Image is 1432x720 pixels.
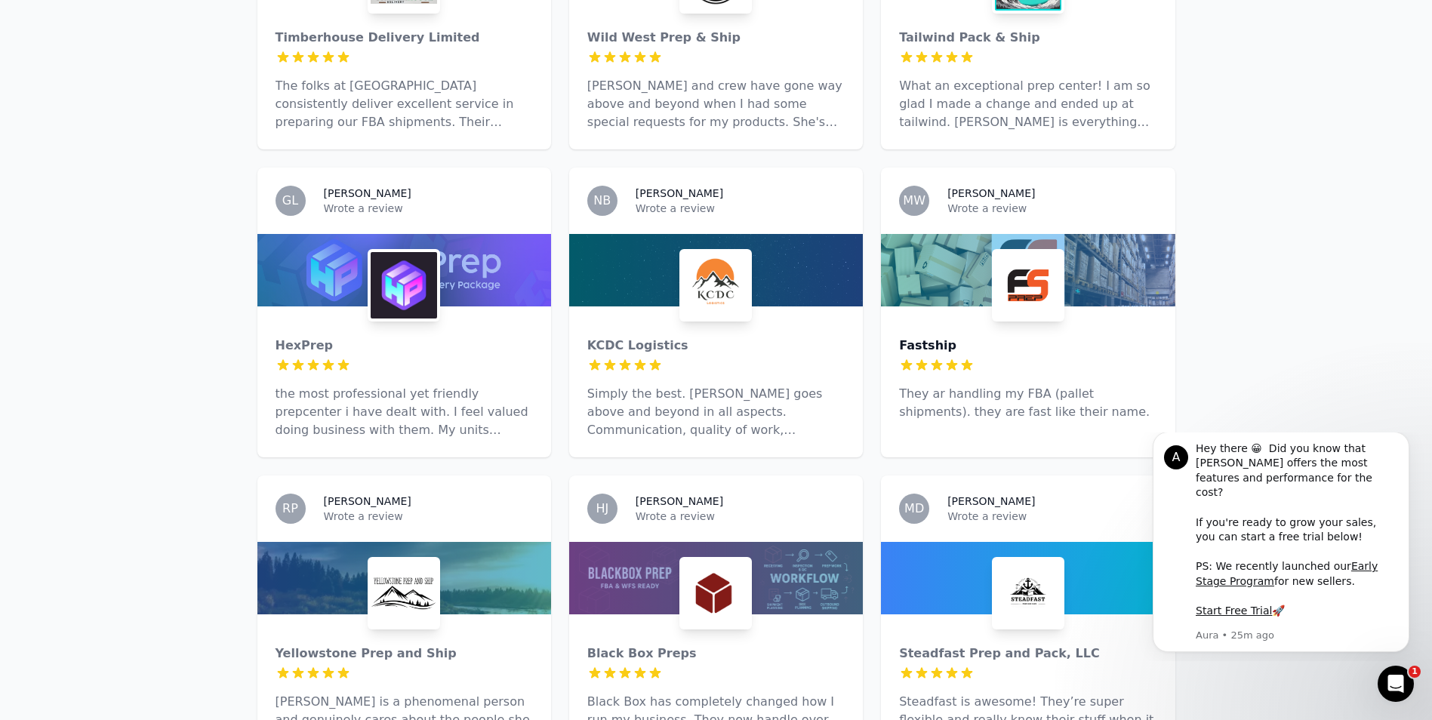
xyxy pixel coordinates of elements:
a: MW[PERSON_NAME]Wrote a reviewFastshipFastshipThey ar handling my FBA (pallet shipments). they are... [881,168,1175,457]
img: HexPrep [371,252,437,318]
p: Wrote a review [324,509,533,524]
p: Message from Aura, sent 25m ago [66,196,268,210]
img: Steadfast Prep and Pack, LLC [995,560,1061,626]
span: RP [282,503,298,515]
div: Fastship [899,337,1156,355]
span: HJ [596,503,608,515]
h3: [PERSON_NAME] [947,494,1035,509]
p: They ar handling my FBA (pallet shipments). they are fast like their name. [899,385,1156,421]
h3: [PERSON_NAME] [636,186,723,201]
div: Hey there 😀 Did you know that [PERSON_NAME] offers the most features and performance for the cost... [66,9,268,186]
p: Simply the best. [PERSON_NAME] goes above and beyond in all aspects. Communication, quality of wo... [587,385,845,439]
p: [PERSON_NAME] and crew have gone way above and beyond when I had some special requests for my pro... [587,77,845,131]
div: Tailwind Pack & Ship [899,29,1156,47]
a: Start Free Trial [66,172,142,184]
p: Wrote a review [636,201,845,216]
img: Black Box Preps [682,560,749,626]
img: Yellowstone Prep and Ship [371,560,437,626]
div: Profile image for Aura [34,13,58,37]
span: 1 [1409,666,1421,678]
div: Yellowstone Prep and Ship [276,645,533,663]
iframe: Intercom notifications message [1130,432,1432,661]
p: the most professional yet friendly prepcenter i have dealt with. I feel valued doing business wit... [276,385,533,439]
div: KCDC Logistics [587,337,845,355]
span: MW [903,195,925,207]
p: Wrote a review [636,509,845,524]
h3: [PERSON_NAME] [324,494,411,509]
h3: [PERSON_NAME] [947,186,1035,201]
a: NB[PERSON_NAME]Wrote a reviewKCDC LogisticsKCDC LogisticsSimply the best. [PERSON_NAME] goes abov... [569,168,863,457]
div: Wild West Prep & Ship [587,29,845,47]
span: NB [593,195,611,207]
b: 🚀 [142,172,155,184]
img: KCDC Logistics [682,252,749,318]
p: Wrote a review [947,201,1156,216]
a: GL[PERSON_NAME]Wrote a reviewHexPrepHexPrepthe most professional yet friendly prepcenter i have d... [257,168,551,457]
iframe: Intercom live chat [1378,666,1414,702]
p: What an exceptional prep center! I am so glad I made a change and ended up at tailwind. [PERSON_N... [899,77,1156,131]
div: Steadfast Prep and Pack, LLC [899,645,1156,663]
div: HexPrep [276,337,533,355]
span: MD [904,503,924,515]
h3: [PERSON_NAME] [324,186,411,201]
span: GL [282,195,298,207]
p: Wrote a review [947,509,1156,524]
p: The folks at [GEOGRAPHIC_DATA] consistently deliver excellent service in preparing our FBA shipme... [276,77,533,131]
div: Message content [66,9,268,194]
img: Fastship [995,252,1061,318]
div: Black Box Preps [587,645,845,663]
h3: [PERSON_NAME] [636,494,723,509]
div: Timberhouse Delivery Limited [276,29,533,47]
p: Wrote a review [324,201,533,216]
